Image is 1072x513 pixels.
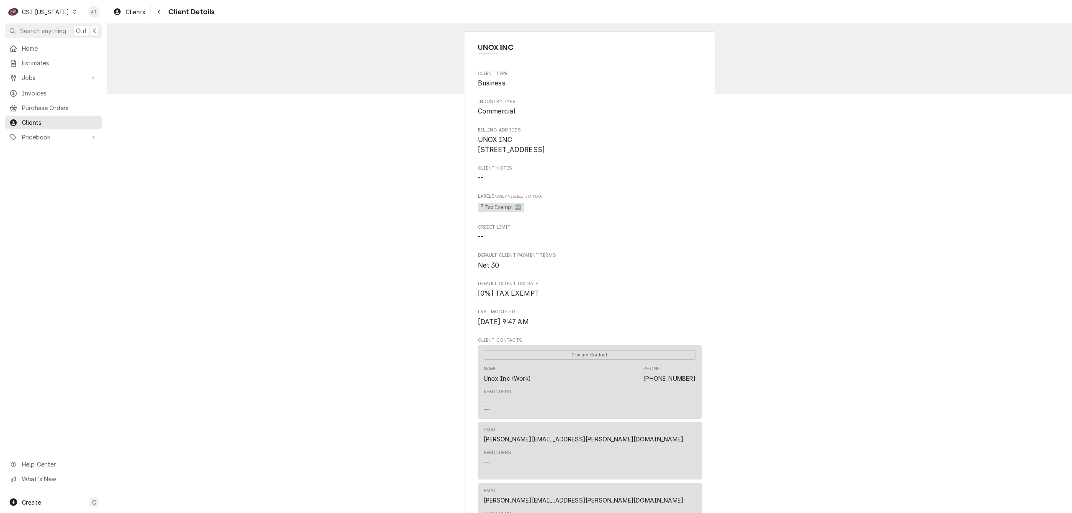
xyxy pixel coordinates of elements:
span: Commercial [478,107,516,115]
span: Last Modified [478,309,702,315]
span: Business [478,79,505,87]
span: Credit Limit [478,232,702,242]
span: Client Notes [478,165,702,172]
span: K [93,26,96,35]
span: (Only Visible to You) [495,194,542,198]
div: CSI Kentucky's Avatar [8,6,19,18]
span: Default Client Payment Terms [478,252,702,259]
div: Jessica Rentfro's Avatar [88,6,100,18]
span: -- [478,174,484,182]
a: Purchase Orders [5,101,102,115]
div: Unox Inc (Work) [484,374,531,383]
div: Name [484,366,531,382]
div: C [8,6,19,18]
span: Pricebook [22,133,85,142]
span: -- [478,233,484,241]
span: Home [22,44,98,53]
a: [PERSON_NAME][EMAIL_ADDRESS][PERSON_NAME][DOMAIN_NAME] [484,497,684,504]
div: Email [484,487,684,504]
div: — [484,397,490,405]
div: Reminders [484,389,511,414]
span: UNOX INC [STREET_ADDRESS] [478,136,545,154]
div: Client Information [478,42,702,60]
span: Client Contacts [478,337,702,344]
span: Industry Type [478,106,702,116]
a: Clients [5,116,102,129]
div: Phone [643,366,696,382]
div: Reminders [484,449,511,456]
a: [PHONE_NUMBER] [643,375,696,382]
span: Client Notes [478,173,702,183]
a: Clients [110,5,149,19]
div: Default Client Tax Rate [478,281,702,299]
span: C [92,498,96,507]
span: Client Type [478,78,702,88]
span: Last Modified [478,317,702,327]
span: Default Client Payment Terms [478,260,702,271]
span: Clients [126,8,145,16]
div: [object Object] [478,193,702,214]
a: Go to Help Center [5,457,102,471]
div: Phone [643,366,660,372]
span: Help Center [22,460,97,469]
a: Go to Pricebook [5,130,102,144]
span: What's New [22,474,97,483]
div: Reminders [484,389,511,395]
span: Invoices [22,89,98,98]
div: Client Type [478,70,702,88]
button: Search anythingCtrlK [5,23,102,38]
span: Default Client Tax Rate [478,281,702,287]
div: Contact [478,422,702,479]
span: Billing Address [478,127,702,134]
div: Name [484,366,497,372]
span: Create [22,499,41,506]
span: Industry Type [478,98,702,105]
div: Industry Type [478,98,702,116]
span: Client Type [478,70,702,77]
div: — [484,458,490,467]
span: Client Details [166,6,214,18]
div: Email [484,427,684,443]
div: Email [484,427,498,433]
span: Name [478,42,702,53]
div: Email [484,487,498,494]
div: Reminders [484,449,511,475]
a: Invoices [5,86,102,100]
div: Credit Limit [478,224,702,242]
div: CSI [US_STATE] [22,8,69,16]
div: Contact [478,345,702,418]
div: Last Modified [478,309,702,327]
span: Credit Limit [478,224,702,231]
a: Go to Jobs [5,71,102,85]
span: Search anything [20,26,66,35]
span: Labels [478,193,702,200]
button: Navigate back [152,5,166,18]
span: Purchase Orders [22,103,98,112]
div: Client Notes [478,165,702,183]
span: Jobs [22,73,85,82]
div: JR [88,6,100,18]
div: — [484,467,490,475]
span: Ctrl [76,26,87,35]
a: Home [5,41,102,55]
span: Net 30 [478,261,500,269]
a: [PERSON_NAME][EMAIL_ADDRESS][PERSON_NAME][DOMAIN_NAME] [484,436,684,443]
span: [object Object] [478,201,702,214]
div: Default Client Payment Terms [478,252,702,270]
span: Clients [22,118,98,127]
span: [0%] TAX EXEMPT [478,289,539,297]
span: Default Client Tax Rate [478,289,702,299]
span: Primary Contact [484,350,696,360]
div: — [484,405,490,414]
div: Primary [484,350,696,360]
span: Estimates [22,59,98,67]
span: ³ Tax Exempt 🆓 [478,203,524,213]
a: Estimates [5,56,102,70]
div: Billing Address [478,127,702,155]
span: [DATE] 9:47 AM [478,318,529,326]
span: Billing Address [478,135,702,155]
a: Go to What's New [5,472,102,486]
